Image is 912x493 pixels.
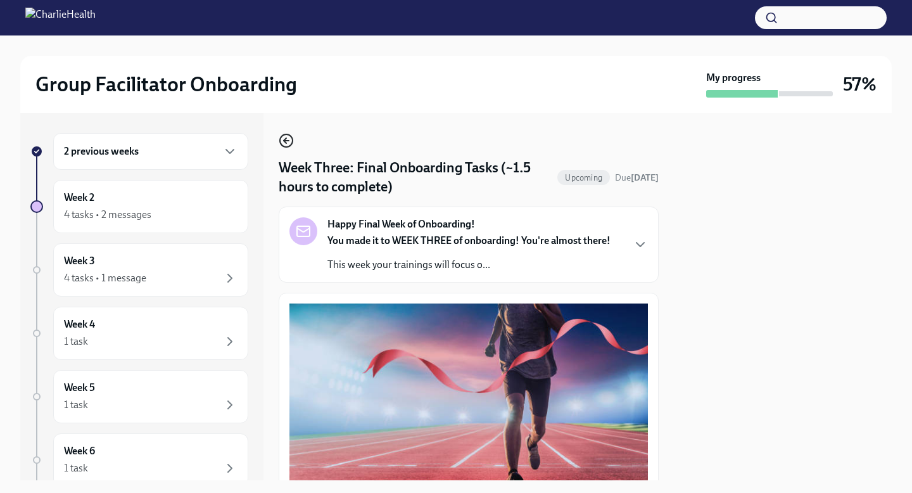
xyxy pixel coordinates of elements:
div: 2 previous weeks [53,133,248,170]
span: Due [615,172,659,183]
div: 1 task [64,398,88,412]
a: Week 41 task [30,307,248,360]
h6: Week 3 [64,254,95,268]
h2: Group Facilitator Onboarding [35,72,297,97]
strong: You made it to WEEK THREE of onboarding! You're almost there! [327,234,611,246]
h6: Week 4 [64,317,95,331]
h6: Week 2 [64,191,94,205]
p: This week your trainings will focus o... [327,258,611,272]
a: Week 61 task [30,433,248,487]
h6: 2 previous weeks [64,144,139,158]
strong: My progress [706,71,761,85]
strong: [DATE] [631,172,659,183]
div: 4 tasks • 1 message [64,271,146,285]
strong: Happy Final Week of Onboarding! [327,217,475,231]
a: Week 34 tasks • 1 message [30,243,248,297]
h6: Week 6 [64,444,95,458]
span: August 30th, 2025 10:00 [615,172,659,184]
img: CharlieHealth [25,8,96,28]
h3: 57% [843,73,877,96]
h4: Week Three: Final Onboarding Tasks (~1.5 hours to complete) [279,158,552,196]
div: 1 task [64,461,88,475]
h6: Week 5 [64,381,95,395]
span: Upcoming [557,173,610,182]
div: 4 tasks • 2 messages [64,208,151,222]
div: 1 task [64,335,88,349]
a: Week 24 tasks • 2 messages [30,180,248,233]
a: Week 51 task [30,370,248,423]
